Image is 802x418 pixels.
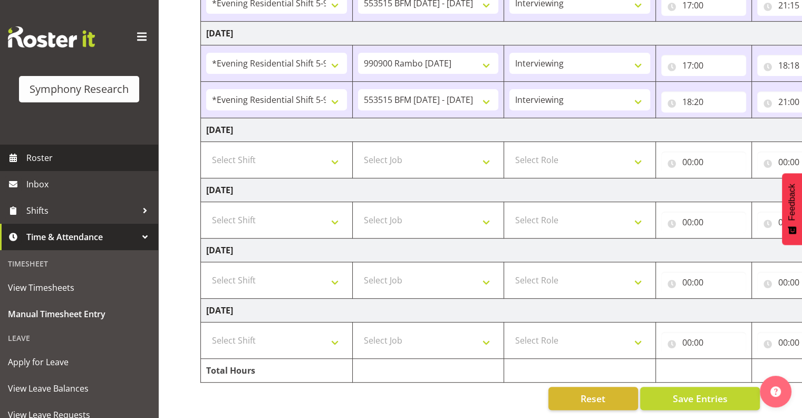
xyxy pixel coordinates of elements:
[8,26,95,47] img: Rosterit website logo
[3,301,156,327] a: Manual Timesheet Entry
[661,212,746,233] input: Click to select...
[661,55,746,76] input: Click to select...
[640,387,760,410] button: Save Entries
[548,387,638,410] button: Reset
[3,375,156,402] a: View Leave Balances
[661,332,746,353] input: Click to select...
[661,91,746,112] input: Click to select...
[787,184,797,221] span: Feedback
[8,354,150,370] span: Apply for Leave
[26,176,153,192] span: Inbox
[26,150,153,166] span: Roster
[3,253,156,274] div: Timesheet
[201,359,353,383] td: Total Hours
[3,327,156,349] div: Leave
[661,151,746,173] input: Click to select...
[26,203,137,218] span: Shifts
[782,173,802,245] button: Feedback - Show survey
[770,386,781,397] img: help-xxl-2.png
[672,392,727,405] span: Save Entries
[661,272,746,293] input: Click to select...
[3,349,156,375] a: Apply for Leave
[30,81,129,97] div: Symphony Research
[8,306,150,322] span: Manual Timesheet Entry
[26,229,137,245] span: Time & Attendance
[581,392,605,405] span: Reset
[8,280,150,296] span: View Timesheets
[8,381,150,396] span: View Leave Balances
[3,274,156,301] a: View Timesheets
